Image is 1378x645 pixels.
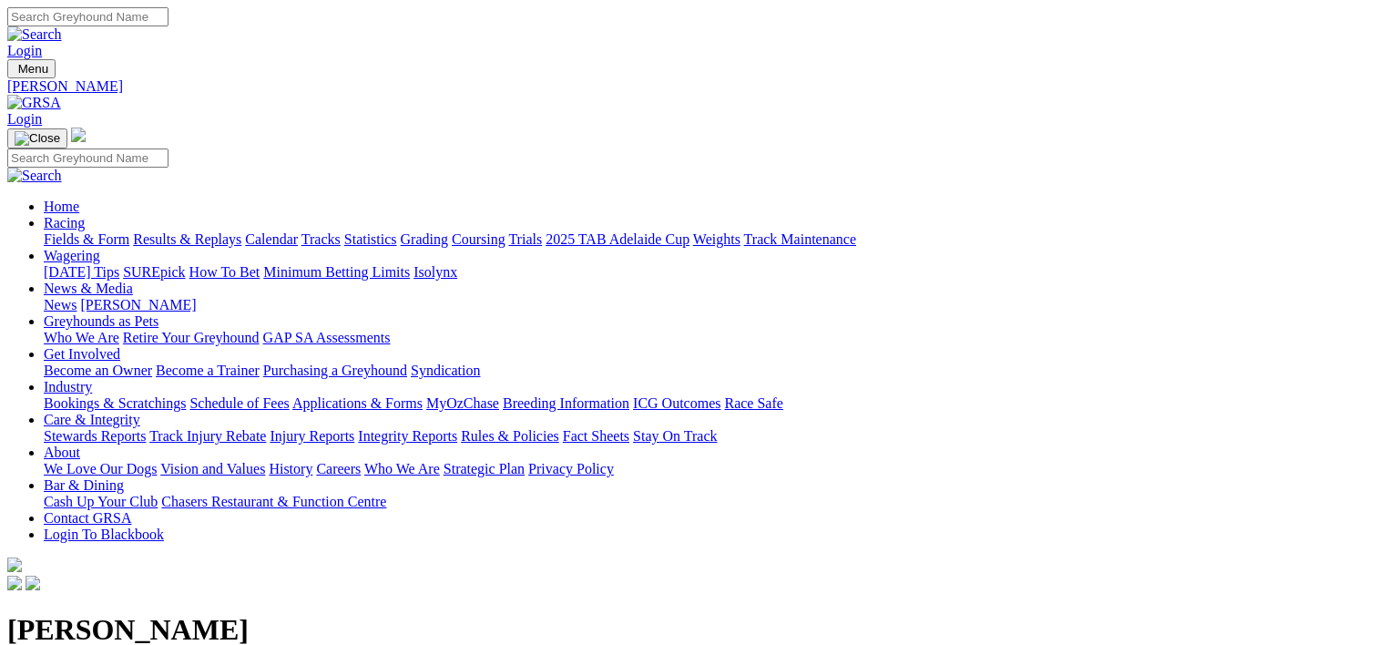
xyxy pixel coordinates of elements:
[44,395,186,411] a: Bookings & Scratchings
[724,395,782,411] a: Race Safe
[44,297,1371,313] div: News & Media
[461,428,559,444] a: Rules & Policies
[528,461,614,476] a: Privacy Policy
[44,379,92,394] a: Industry
[546,231,689,247] a: 2025 TAB Adelaide Cup
[44,494,158,509] a: Cash Up Your Club
[744,231,856,247] a: Track Maintenance
[7,7,168,26] input: Search
[344,231,397,247] a: Statistics
[44,281,133,296] a: News & Media
[44,428,146,444] a: Stewards Reports
[270,428,354,444] a: Injury Reports
[161,494,386,509] a: Chasers Restaurant & Function Centre
[44,445,80,460] a: About
[44,297,77,312] a: News
[7,576,22,590] img: facebook.svg
[7,558,22,572] img: logo-grsa-white.png
[44,231,129,247] a: Fields & Form
[80,297,196,312] a: [PERSON_NAME]
[7,168,62,184] img: Search
[18,62,48,76] span: Menu
[44,477,124,493] a: Bar & Dining
[44,461,1371,477] div: About
[364,461,440,476] a: Who We Are
[44,264,1371,281] div: Wagering
[503,395,629,411] a: Breeding Information
[189,395,289,411] a: Schedule of Fees
[263,363,407,378] a: Purchasing a Greyhound
[633,428,717,444] a: Stay On Track
[44,330,119,345] a: Who We Are
[44,264,119,280] a: [DATE] Tips
[44,330,1371,346] div: Greyhounds as Pets
[44,510,131,526] a: Contact GRSA
[426,395,499,411] a: MyOzChase
[7,148,168,168] input: Search
[292,395,423,411] a: Applications & Forms
[7,95,61,111] img: GRSA
[149,428,266,444] a: Track Injury Rebate
[44,363,1371,379] div: Get Involved
[44,199,79,214] a: Home
[263,330,391,345] a: GAP SA Assessments
[263,264,410,280] a: Minimum Betting Limits
[44,231,1371,248] div: Racing
[7,43,42,58] a: Login
[452,231,505,247] a: Coursing
[7,78,1371,95] a: [PERSON_NAME]
[7,26,62,43] img: Search
[358,428,457,444] a: Integrity Reports
[245,231,298,247] a: Calendar
[44,494,1371,510] div: Bar & Dining
[301,231,341,247] a: Tracks
[44,215,85,230] a: Racing
[44,346,120,362] a: Get Involved
[160,461,265,476] a: Vision and Values
[7,111,42,127] a: Login
[123,330,260,345] a: Retire Your Greyhound
[508,231,542,247] a: Trials
[133,231,241,247] a: Results & Replays
[71,128,86,142] img: logo-grsa-white.png
[44,461,157,476] a: We Love Our Dogs
[189,264,260,280] a: How To Bet
[633,395,720,411] a: ICG Outcomes
[156,363,260,378] a: Become a Trainer
[44,412,140,427] a: Care & Integrity
[44,428,1371,445] div: Care & Integrity
[26,576,40,590] img: twitter.svg
[563,428,629,444] a: Fact Sheets
[44,313,158,329] a: Greyhounds as Pets
[44,395,1371,412] div: Industry
[413,264,457,280] a: Isolynx
[411,363,480,378] a: Syndication
[401,231,448,247] a: Grading
[693,231,740,247] a: Weights
[7,128,67,148] button: Toggle navigation
[316,461,361,476] a: Careers
[44,248,100,263] a: Wagering
[444,461,525,476] a: Strategic Plan
[123,264,185,280] a: SUREpick
[269,461,312,476] a: History
[15,131,60,146] img: Close
[7,59,56,78] button: Toggle navigation
[44,363,152,378] a: Become an Owner
[44,527,164,542] a: Login To Blackbook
